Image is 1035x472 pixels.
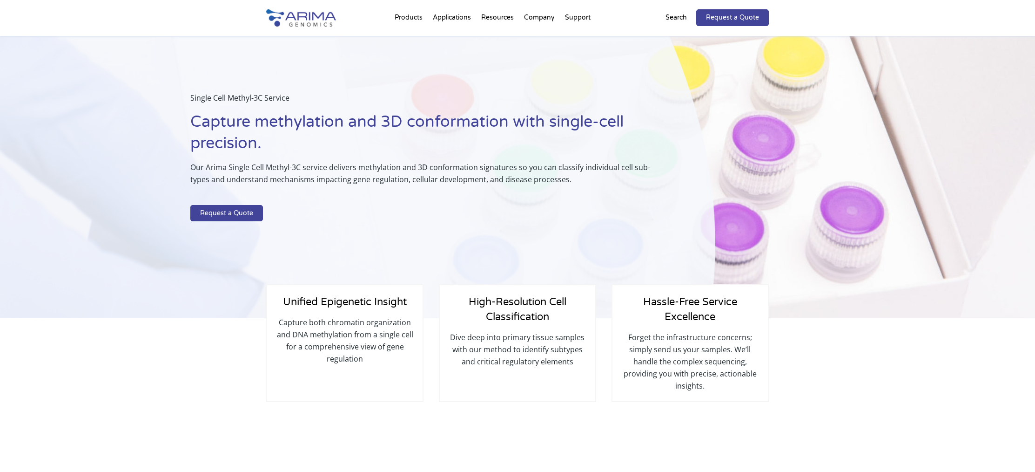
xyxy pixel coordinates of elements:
span: Unified Epigenetic Insight [283,296,407,308]
h1: Capture methylation and 3D conformation with single-cell precision. [190,111,669,161]
p: Search [665,12,687,24]
p: Our Arima Single Cell Methyl-3C service delivers methylation and 3D conformation signatures so yo... [190,161,669,193]
p: Dive deep into primary tissue samples with our method to identify subtypes and critical regulator... [449,331,586,368]
img: Arima-Genomics-logo [266,9,336,27]
a: Request a Quote [190,205,263,222]
a: Request a Quote [696,9,769,26]
p: Forget the infrastructure concerns; simply send us your samples. We’ll handle the complex sequenc... [622,331,759,392]
span: High-Resolution Cell Classification [469,296,566,323]
p: Single Cell Methyl-3C Service [190,92,669,111]
p: Capture both chromatin organization and DNA methylation from a single cell for a comprehensive vi... [276,316,413,365]
span: Hassle-Free Service Excellence [643,296,737,323]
